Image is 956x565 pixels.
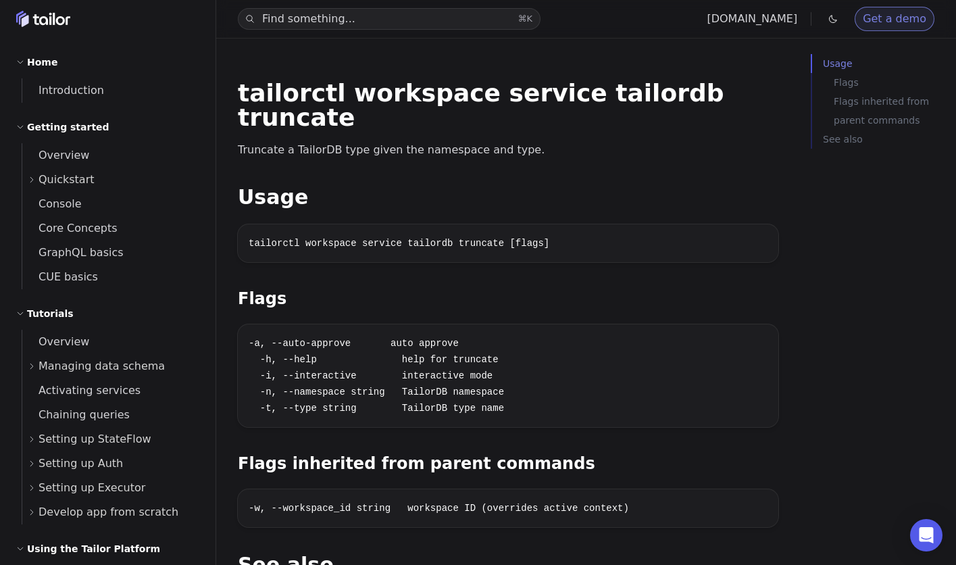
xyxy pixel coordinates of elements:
h2: Getting started [27,119,109,135]
a: [DOMAIN_NAME] [707,12,797,25]
a: Chaining queries [22,403,199,427]
a: Console [22,192,199,216]
span: Core Concepts [22,222,118,235]
div: Open Intercom Messenger [910,519,942,551]
span: Quickstart [39,170,95,189]
span: Overview [22,335,89,348]
a: Home [16,11,70,27]
h2: Home [27,54,57,70]
p: Truncate a TailorDB type given the namespace and type. [238,141,778,159]
a: Overview [22,330,199,354]
span: Introduction [22,84,104,97]
a: CUE basics [22,265,199,289]
a: Get a demo [855,7,934,31]
span: Setting up Executor [39,478,145,497]
a: Flags [238,289,286,308]
span: Overview [22,149,89,162]
span: Develop app from scratch [39,503,178,522]
span: Chaining queries [22,408,130,421]
a: Overview [22,143,199,168]
h2: Using the Tailor Platform [27,541,160,557]
kbd: K [526,14,532,24]
a: Usage [238,185,308,209]
span: GraphQL basics [22,246,124,259]
a: Core Concepts [22,216,199,241]
span: Setting up StateFlow [39,430,151,449]
a: GraphQL basics [22,241,199,265]
span: Activating services [22,384,141,397]
code: -w, --workspace_id string workspace ID (overrides active context) [249,503,629,514]
span: CUE basics [22,270,98,283]
button: Toggle dark mode [825,11,841,27]
code: -a, --auto-approve auto approve -h, --help help for truncate -i, --interactive interactive mode -... [249,338,504,414]
button: Find something...⌘K [238,8,540,30]
span: Managing data schema [39,357,165,376]
span: Console [22,197,82,210]
a: Activating services [22,378,199,403]
a: Usage [823,54,951,73]
kbd: ⌘ [518,14,526,24]
h1: tailorctl workspace service tailordb truncate [238,81,778,130]
a: Flags [834,73,951,92]
code: tailorctl workspace service tailordb truncate [flags] [249,238,549,249]
a: Flags inherited from parent commands [238,454,595,473]
a: Flags inherited from parent commands [834,92,951,130]
span: Setting up Auth [39,454,123,473]
a: Introduction [22,78,199,103]
a: See also [823,130,951,149]
h2: Tutorials [27,305,74,322]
